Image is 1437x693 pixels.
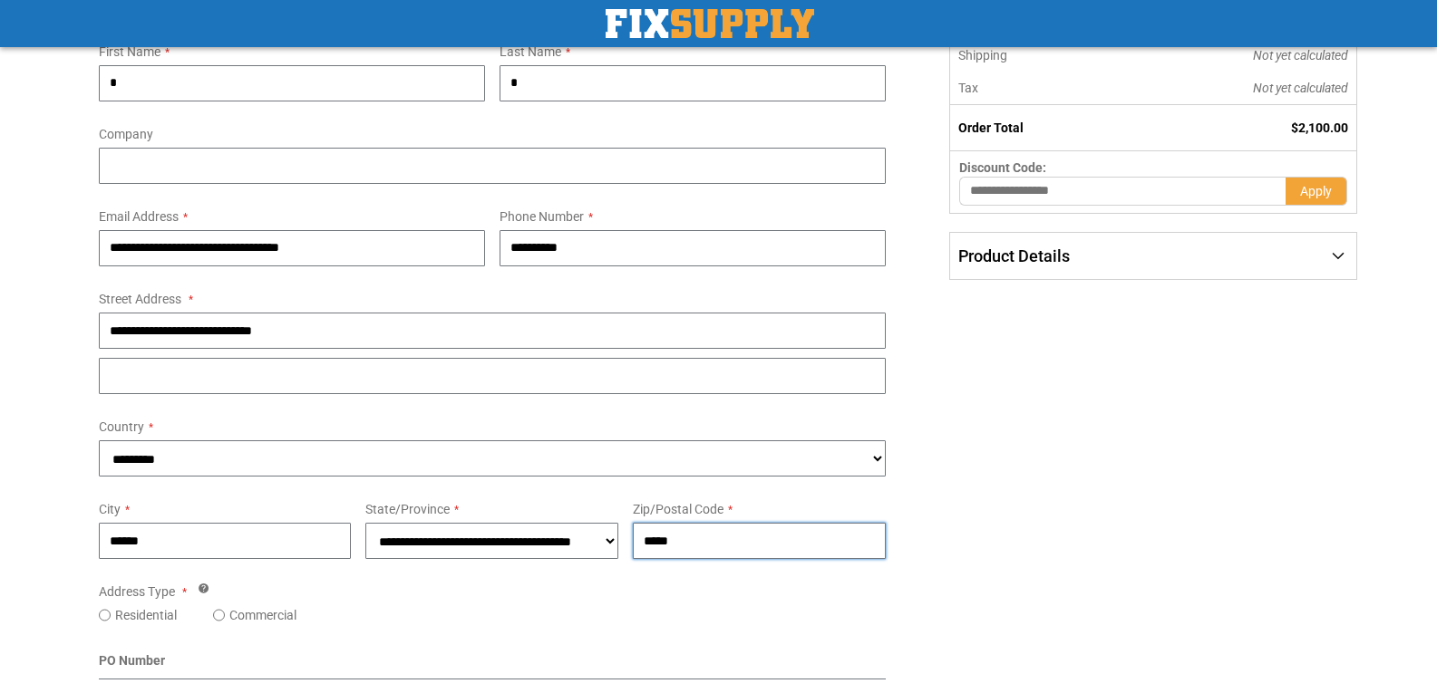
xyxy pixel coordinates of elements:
[99,651,887,679] div: PO Number
[1291,120,1348,135] span: $2,100.00
[99,502,121,516] span: City
[229,606,296,624] label: Commercial
[958,246,1070,265] span: Product Details
[633,502,723,516] span: Zip/Postal Code
[606,9,814,38] img: Fix Industrial Supply
[115,606,177,624] label: Residential
[500,44,561,59] span: Last Name
[365,502,450,516] span: State/Province
[950,72,1131,105] th: Tax
[99,584,175,599] span: Address Type
[99,209,179,224] span: Email Address
[500,209,584,224] span: Phone Number
[1300,184,1332,198] span: Apply
[959,160,1046,175] span: Discount Code:
[1253,48,1348,63] span: Not yet calculated
[99,292,181,306] span: Street Address
[99,44,160,59] span: First Name
[1253,81,1348,95] span: Not yet calculated
[958,120,1024,135] strong: Order Total
[99,419,144,434] span: Country
[606,9,814,38] a: store logo
[99,127,153,141] span: Company
[958,48,1007,63] span: Shipping
[1286,177,1347,206] button: Apply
